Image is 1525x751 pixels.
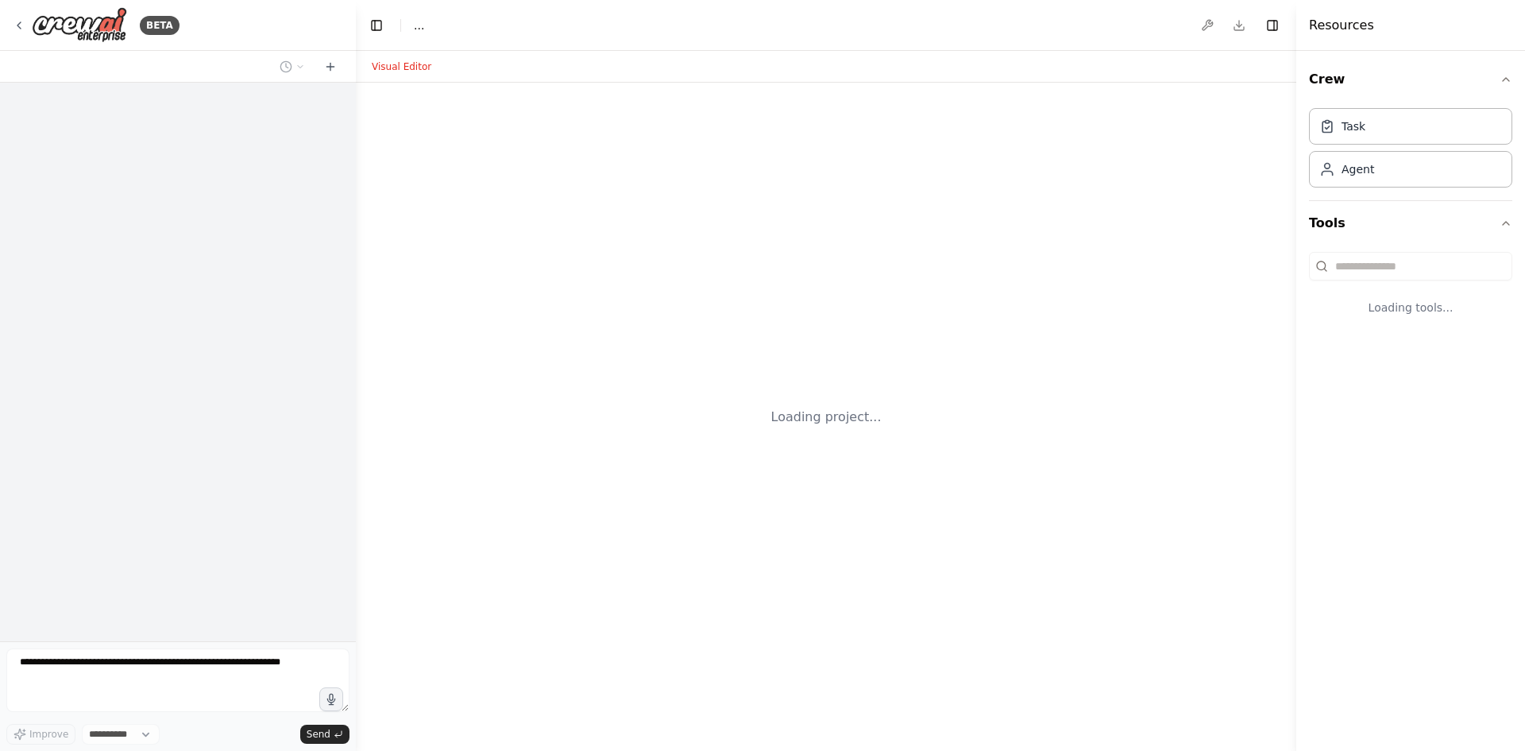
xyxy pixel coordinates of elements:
[1309,201,1512,246] button: Tools
[140,16,180,35] div: BETA
[365,14,388,37] button: Hide left sidebar
[771,408,882,427] div: Loading project...
[1342,161,1374,177] div: Agent
[1261,14,1284,37] button: Hide right sidebar
[414,17,424,33] span: ...
[318,57,343,76] button: Start a new chat
[1309,287,1512,328] div: Loading tools...
[300,725,349,744] button: Send
[1309,57,1512,102] button: Crew
[1309,246,1512,341] div: Tools
[32,7,127,43] img: Logo
[6,724,75,745] button: Improve
[29,728,68,741] span: Improve
[319,687,343,711] button: Click to speak your automation idea
[1309,102,1512,200] div: Crew
[273,57,311,76] button: Switch to previous chat
[362,57,441,76] button: Visual Editor
[414,17,424,33] nav: breadcrumb
[1342,118,1365,134] div: Task
[1309,16,1374,35] h4: Resources
[307,728,330,741] span: Send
